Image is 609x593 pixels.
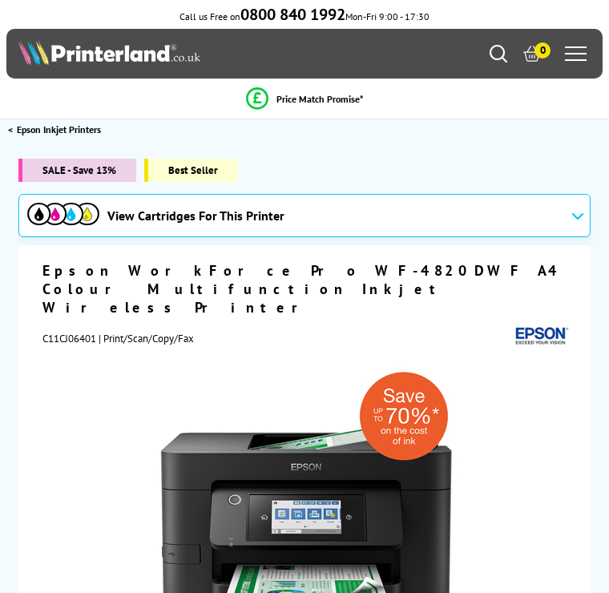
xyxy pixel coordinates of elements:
[240,4,345,25] b: 0800 840 1992
[523,45,541,63] a: 0
[42,332,96,345] span: C11CJ06401
[99,332,194,345] span: | Print/Scan/Copy/Fax
[107,208,284,224] span: View Cartridges For This Printer
[144,159,238,182] span: Best Seller
[17,121,105,138] a: Epson Inkjet Printers
[8,85,601,113] li: modal_Promise
[490,45,507,63] a: Search
[18,39,304,68] a: Printerland Logo
[276,93,364,105] span: Price Match Promise*
[510,325,571,349] img: Epson
[18,39,200,65] img: Printerland Logo
[17,121,101,138] span: Epson Inkjet Printers
[240,10,345,22] a: 0800 840 1992
[42,261,571,317] h1: Epson WorkForce Pro WF-4820DWF A4 Colour Multifunction Inkjet Wireless Printer
[534,42,551,58] span: 0
[27,203,99,225] img: cmyk-icon.svg
[18,159,136,182] span: SALE - Save 13%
